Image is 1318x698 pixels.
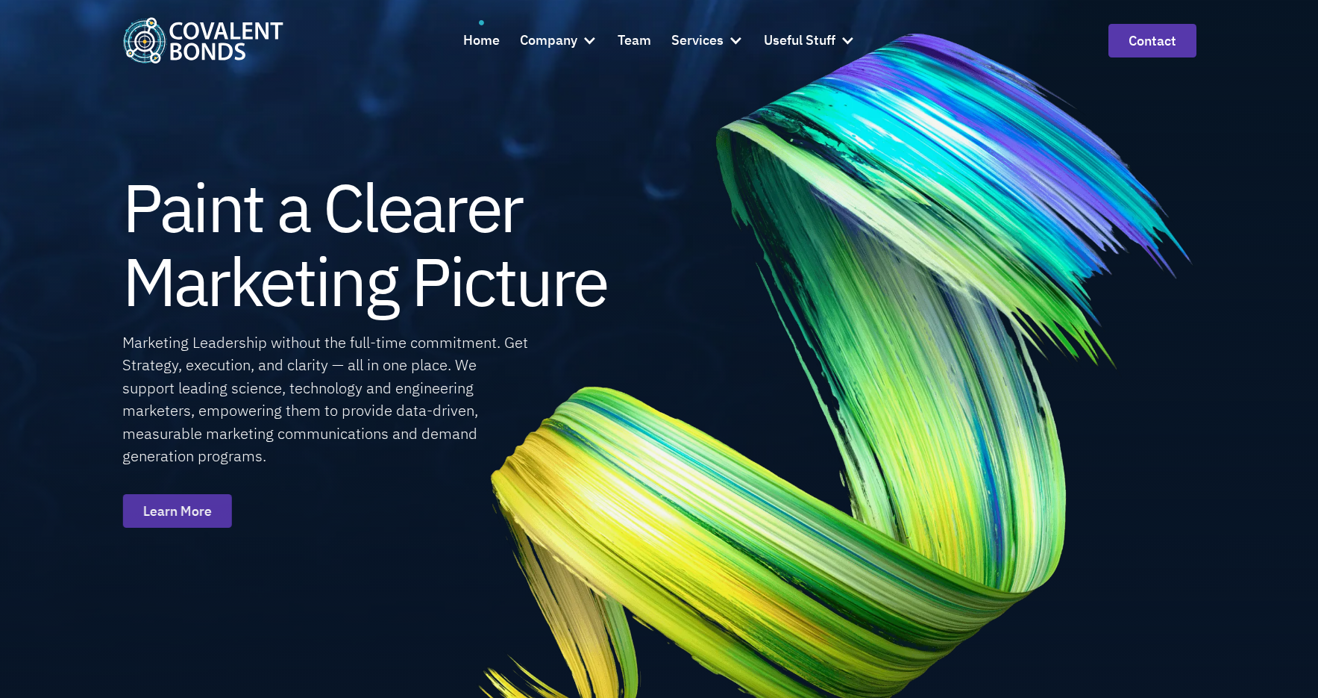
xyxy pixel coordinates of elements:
[1108,24,1196,57] a: contact
[122,170,607,318] h1: Paint a Clearer Marketing Picture
[520,20,597,60] div: Company
[463,20,500,60] a: Home
[618,30,651,52] div: Team
[520,30,577,52] div: Company
[122,17,283,63] img: Covalent Bonds White / Teal Logo
[618,20,651,60] a: Team
[463,30,500,52] div: Home
[671,30,724,52] div: Services
[122,331,530,467] div: Marketing Leadership without the full-time commitment. Get Strategy, execution, and clarity — all...
[764,20,856,60] div: Useful Stuff
[764,30,835,52] div: Useful Stuff
[671,20,744,60] div: Services
[122,494,231,528] a: Learn More
[122,17,283,63] a: home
